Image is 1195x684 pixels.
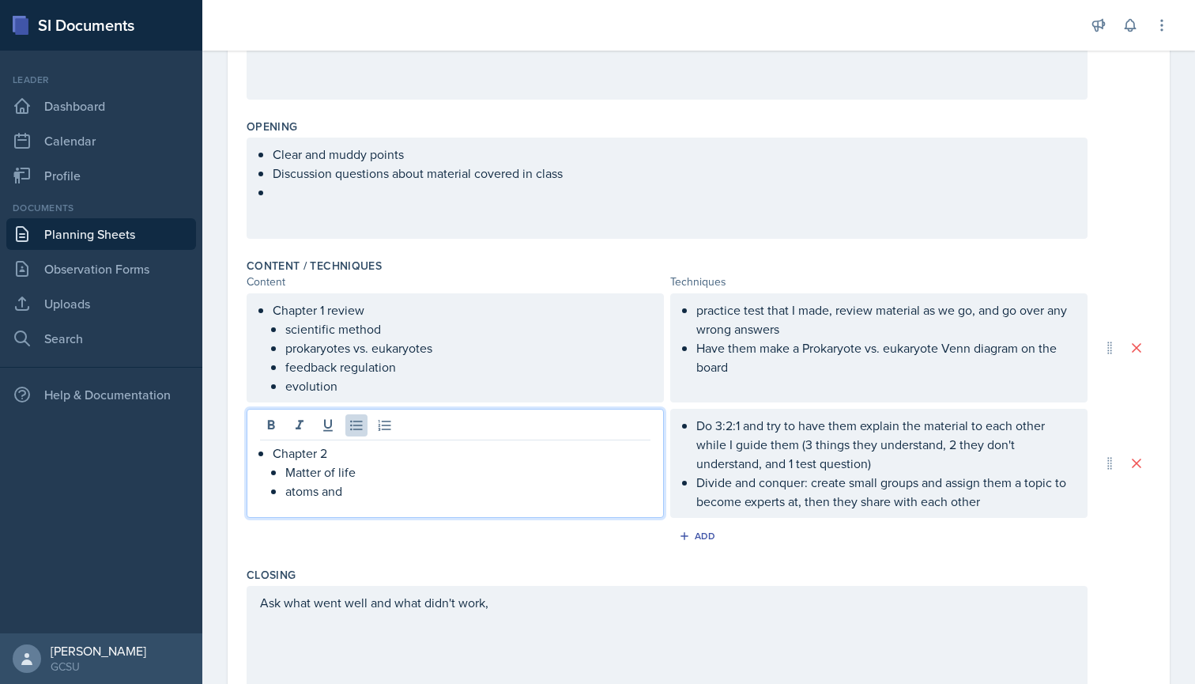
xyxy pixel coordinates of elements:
[670,274,1088,290] div: Techniques
[285,338,650,357] p: prokaryotes vs. eukaryotes
[247,119,297,134] label: Opening
[696,338,1074,376] p: Have them make a Prokaryote vs. eukaryote Venn diagram on the board
[6,253,196,285] a: Observation Forms
[696,300,1074,338] p: practice test that I made, review material as we go, and go over any wrong answers
[51,643,146,659] div: [PERSON_NAME]
[696,473,1074,511] p: Divide and conquer: create small groups and assign them a topic to become experts at, then they s...
[247,274,664,290] div: Content
[696,416,1074,473] p: Do 3:2:1 and try to have them explain the material to each other while I guide them (3 things the...
[273,145,1074,164] p: Clear and muddy points
[673,524,725,548] button: Add
[247,567,296,583] label: Closing
[260,593,1074,612] p: Ask what went well and what didn't work,
[6,160,196,191] a: Profile
[6,90,196,122] a: Dashboard
[6,201,196,215] div: Documents
[6,379,196,410] div: Help & Documentation
[285,482,650,501] p: atoms and
[285,376,650,395] p: evolution
[6,218,196,250] a: Planning Sheets
[6,73,196,87] div: Leader
[273,300,650,319] p: Chapter 1 review
[285,357,650,376] p: feedback regulation
[285,319,650,338] p: scientific method
[6,288,196,319] a: Uploads
[682,530,716,542] div: Add
[6,125,196,157] a: Calendar
[285,463,650,482] p: Matter of life
[247,258,382,274] label: Content / Techniques
[273,164,1074,183] p: Discussion questions about material covered in class
[6,323,196,354] a: Search
[273,444,650,463] p: Chapter 2
[51,659,146,675] div: GCSU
